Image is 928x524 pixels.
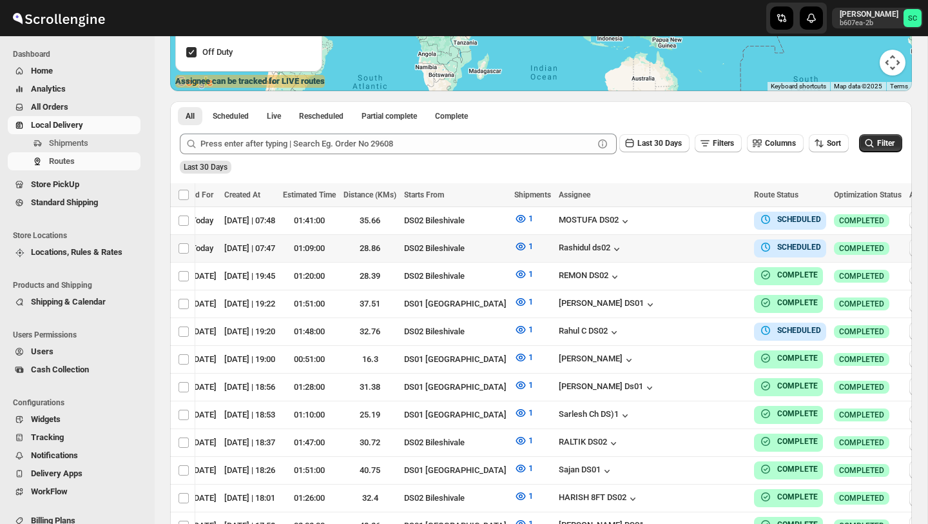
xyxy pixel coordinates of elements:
button: RALTIK DS02 [559,437,620,450]
div: 32.4 [343,492,396,505]
b: SCHEDULED [777,215,821,224]
span: Tracking [31,432,64,442]
span: Store Locations [13,230,146,241]
span: 1 [528,491,533,501]
span: Columns [765,139,796,148]
div: DS02 Bileshivale [404,214,507,227]
span: COMPLETED [839,327,884,337]
div: [DATE] | 19:45 [224,270,275,283]
b: SCHEDULED [777,243,821,252]
button: COMPLETE [759,352,818,365]
span: Partial complete [362,111,417,121]
span: 1 [528,352,533,362]
span: COMPLETED [839,299,884,309]
button: Last 30 Days [619,134,690,152]
div: [DATE] | 18:56 [224,381,275,394]
span: COMPLETED [839,493,884,503]
div: 01:28:00 [283,381,336,394]
button: 1 [507,375,541,396]
span: Cash Collection [31,365,89,374]
button: 1 [507,430,541,451]
div: 01:10:00 [283,408,336,421]
b: COMPLETE [777,354,818,363]
span: COMPLETED [839,243,884,254]
span: Users [31,347,53,356]
button: Keyboard shortcuts [771,82,826,91]
button: All routes [178,107,202,125]
div: 00:51:00 [283,353,336,366]
span: Complete [435,111,468,121]
button: [PERSON_NAME] [559,354,635,367]
span: Map data ©2025 [834,83,882,90]
div: DS01 [GEOGRAPHIC_DATA] [404,408,507,421]
div: [DATE] | 18:01 [224,492,275,505]
button: Rahul C DS02 [559,326,621,339]
button: [PERSON_NAME] Ds01 [559,381,656,394]
span: Notifications [31,450,78,460]
span: All Orders [31,102,68,112]
div: 01:20:00 [283,270,336,283]
b: COMPLETE [777,270,818,279]
button: Shipping & Calendar [8,293,140,311]
span: COMPLETED [839,465,884,476]
span: Last 30 Days [184,163,227,172]
button: Widgets [8,410,140,428]
b: COMPLETE [777,437,818,446]
button: Locations, Rules & Rates [8,243,140,261]
span: COMPLETED [839,438,884,448]
button: Tracking [8,428,140,447]
button: SCHEDULED [759,213,821,226]
div: [DATE] | 18:26 [224,464,275,477]
button: 1 [507,486,541,507]
button: MOSTUFA DS02 [559,215,632,228]
span: COMPLETED [839,216,884,226]
button: 1 [507,208,541,229]
button: Filter [859,134,902,152]
span: COMPLETED [839,410,884,420]
button: REMON DS02 [559,270,621,283]
div: 32.76 [343,325,396,338]
b: COMPLETE [777,381,818,390]
span: Sanjay chetri [904,9,922,27]
div: 40.75 [343,464,396,477]
button: Home [8,62,140,80]
button: 1 [507,347,541,368]
span: COMPLETED [839,354,884,365]
div: DS01 [GEOGRAPHIC_DATA] [404,381,507,394]
b: COMPLETE [777,298,818,307]
span: Off Duty [202,47,233,57]
span: Assignee [559,190,590,199]
div: DS02 Bileshivale [404,270,507,283]
div: 01:51:00 [283,464,336,477]
div: 01:26:00 [283,492,336,505]
span: Filters [713,139,734,148]
div: 35.66 [343,214,396,227]
span: Products and Shipping [13,280,146,290]
div: 28.39 [343,270,396,283]
div: 37.51 [343,297,396,310]
div: 28.86 [343,242,396,255]
button: COMPLETE [759,463,818,476]
span: Last 30 Days [637,139,682,148]
span: Routes [49,156,75,166]
div: [DATE] | 19:20 [224,325,275,338]
span: Configurations [13,398,146,408]
a: Open this area in Google Maps (opens a new window) [173,74,216,91]
div: DS02 Bileshivale [404,242,507,255]
span: Starts From [404,190,444,199]
span: Distance (KMs) [343,190,396,199]
span: Route Status [754,190,798,199]
div: [DATE] | 18:37 [224,436,275,449]
button: Shipments [8,134,140,152]
span: 1 [528,241,533,251]
button: Columns [747,134,804,152]
div: HARISH 8FT DS02 [559,492,639,505]
button: COMPLETE [759,379,818,392]
span: Widgets [31,414,61,424]
div: [DATE] | 07:47 [224,242,275,255]
span: Estimated Time [283,190,336,199]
